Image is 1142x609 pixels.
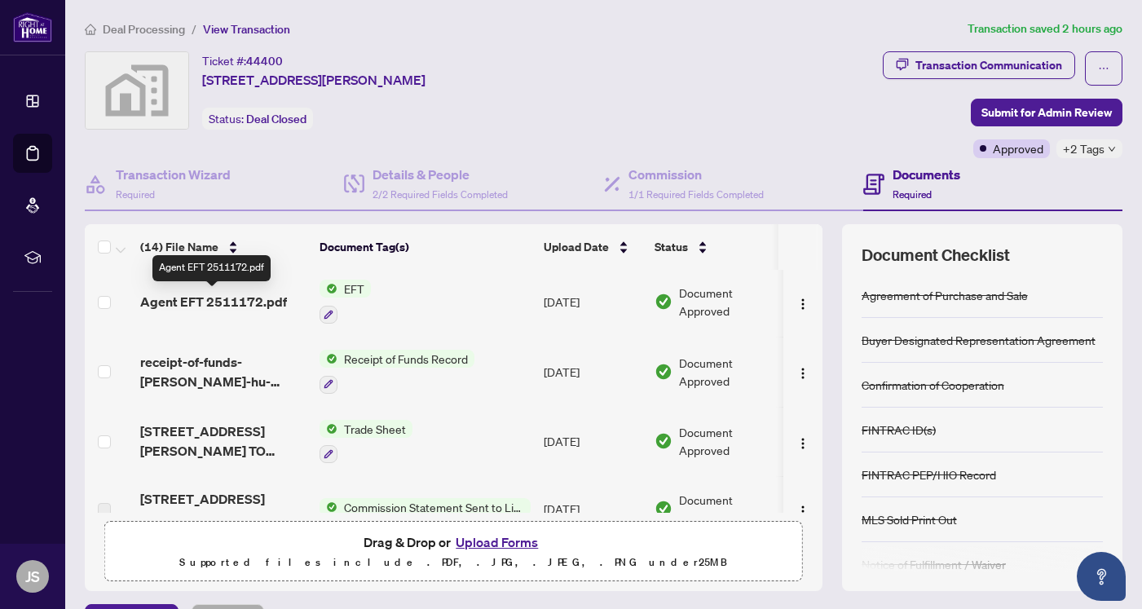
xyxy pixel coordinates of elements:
span: 1/1 Required Fields Completed [628,188,764,201]
span: Submit for Admin Review [981,99,1112,126]
span: Document Approved [679,423,780,459]
div: Transaction Communication [915,52,1062,78]
span: Trade Sheet [337,420,412,438]
img: Status Icon [320,498,337,516]
h4: Commission [628,165,764,184]
span: Agent EFT 2511172.pdf [140,292,287,311]
td: [DATE] [537,337,648,407]
img: Logo [796,505,809,518]
button: Transaction Communication [883,51,1075,79]
span: Document Checklist [862,244,1010,267]
button: Submit for Admin Review [971,99,1122,126]
p: Supported files include .PDF, .JPG, .JPEG, .PNG under 25 MB [115,553,792,572]
span: down [1108,145,1116,153]
span: home [85,24,96,35]
span: Drag & Drop orUpload FormsSupported files include .PDF, .JPG, .JPEG, .PNG under25MB [105,522,802,582]
img: Logo [796,437,809,450]
li: / [192,20,196,38]
span: EFT [337,280,371,298]
img: Document Status [655,432,672,450]
img: Document Status [655,363,672,381]
h4: Details & People [373,165,508,184]
span: View Transaction [203,22,290,37]
span: Required [893,188,932,201]
span: Approved [993,139,1043,157]
div: Agent EFT 2511172.pdf [152,255,271,281]
div: FINTRAC ID(s) [862,421,936,439]
button: Status IconReceipt of Funds Record [320,350,474,394]
span: Status [655,238,688,256]
span: Upload Date [544,238,609,256]
button: Logo [790,496,816,522]
span: Receipt of Funds Record [337,350,474,368]
span: 44400 [246,54,283,68]
span: (14) File Name [140,238,218,256]
td: [DATE] [537,407,648,477]
img: Status Icon [320,420,337,438]
div: Agreement of Purchase and Sale [862,286,1028,304]
span: [STREET_ADDRESS][PERSON_NAME] [202,70,425,90]
img: Document Status [655,293,672,311]
th: Status [648,224,787,270]
img: Document Status [655,500,672,518]
div: MLS Sold Print Out [862,510,957,528]
th: Upload Date [537,224,648,270]
span: Deal Closed [246,112,306,126]
span: receipt-of-funds-[PERSON_NAME]-hu-20250725-082217.pdf [140,352,306,391]
span: +2 Tags [1063,139,1105,158]
img: Logo [796,298,809,311]
span: 2/2 Required Fields Completed [373,188,508,201]
div: Status: [202,108,313,130]
span: [STREET_ADDRESS][PERSON_NAME]pdf [140,489,306,528]
div: Confirmation of Cooperation [862,376,1004,394]
span: [STREET_ADDRESS][PERSON_NAME] TO REVIEW.pdf [140,421,306,461]
div: Ticket #: [202,51,283,70]
img: Logo [796,367,809,380]
button: Logo [790,428,816,454]
span: JS [25,565,40,588]
img: logo [13,12,52,42]
span: Document Approved [679,354,780,390]
div: Buyer Designated Representation Agreement [862,331,1096,349]
span: ellipsis [1098,63,1109,74]
article: Transaction saved 2 hours ago [968,20,1122,38]
th: (14) File Name [134,224,313,270]
span: Drag & Drop or [364,532,543,553]
span: Required [116,188,155,201]
img: svg%3e [86,52,188,129]
img: Status Icon [320,280,337,298]
span: Deal Processing [103,22,185,37]
button: Upload Forms [451,532,543,553]
button: Status IconCommission Statement Sent to Listing Brokerage [320,498,531,516]
td: [DATE] [537,476,648,541]
h4: Transaction Wizard [116,165,231,184]
div: FINTRAC PEP/HIO Record [862,466,996,483]
button: Open asap [1077,552,1126,601]
button: Status IconTrade Sheet [320,420,412,464]
button: Logo [790,289,816,315]
button: Status IconEFT [320,280,371,324]
span: Document Approved [679,491,780,527]
td: [DATE] [537,267,648,337]
span: Document Approved [679,284,780,320]
img: Status Icon [320,350,337,368]
h4: Documents [893,165,960,184]
span: Commission Statement Sent to Listing Brokerage [337,498,531,516]
th: Document Tag(s) [313,224,537,270]
button: Logo [790,359,816,385]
